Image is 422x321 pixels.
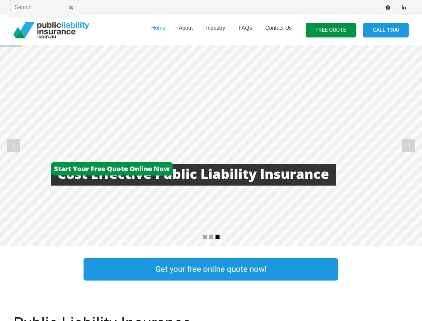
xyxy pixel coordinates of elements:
[351,256,422,282] a: Link
[259,13,298,47] a: Contact Us
[265,25,292,31] span: Contact Us
[172,13,199,47] a: About
[206,25,225,31] span: Industry
[199,13,232,47] a: Industry
[144,13,172,47] a: Home
[65,2,77,14] button: Close
[363,23,409,38] a: Call 1300
[232,13,259,47] a: FAQs
[383,3,393,12] a: Facebook
[306,23,356,38] a: FREE QUOTE
[179,25,193,31] span: About
[399,3,409,12] a: LinkedIn
[13,22,89,38] a: pli_logotransparent
[151,25,165,31] span: Home
[239,25,252,31] span: FAQs
[84,258,338,281] a: Get your free online quote now!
